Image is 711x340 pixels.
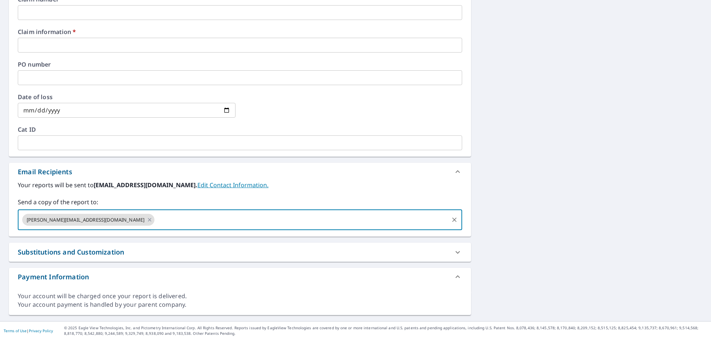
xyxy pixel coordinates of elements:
[18,292,462,300] div: Your account will be charged once your report is delivered.
[18,272,89,282] div: Payment Information
[18,181,462,189] label: Your reports will be sent to
[4,328,27,333] a: Terms of Use
[22,216,149,223] span: [PERSON_NAME][EMAIL_ADDRESS][DOMAIN_NAME]
[9,163,471,181] div: Email Recipients
[18,167,72,177] div: Email Recipients
[18,127,462,132] label: Cat ID
[449,215,460,225] button: Clear
[9,268,471,286] div: Payment Information
[18,247,124,257] div: Substitutions and Customization
[18,29,462,35] label: Claim information
[22,214,154,226] div: [PERSON_NAME][EMAIL_ADDRESS][DOMAIN_NAME]
[94,181,197,189] b: [EMAIL_ADDRESS][DOMAIN_NAME].
[197,181,268,189] a: EditContactInfo
[18,300,462,309] div: Your account payment is handled by your parent company.
[18,94,236,100] label: Date of loss
[4,329,53,333] p: |
[64,325,707,336] p: © 2025 Eagle View Technologies, Inc. and Pictometry International Corp. All Rights Reserved. Repo...
[18,61,462,67] label: PO number
[9,243,471,262] div: Substitutions and Customization
[18,198,462,206] label: Send a copy of the report to:
[29,328,53,333] a: Privacy Policy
